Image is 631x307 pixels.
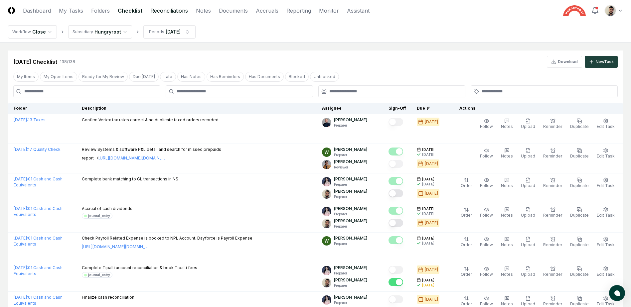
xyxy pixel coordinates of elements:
button: Reminder [542,265,563,279]
p: Review Systems & software P&L detail and search for missed prepaids [82,147,221,153]
button: Order [459,265,473,279]
button: Reminder [542,176,563,190]
img: Logo [8,7,15,14]
span: Reminder [543,301,562,306]
p: [PERSON_NAME] [334,277,367,283]
button: atlas-launcher [609,285,625,301]
div: [DATE] [422,152,434,157]
span: Duplicate [570,301,589,306]
img: ACg8ocLvq7MjQV6RZF1_Z8o96cGG_vCwfvrLdMx8PuJaibycWA8ZaAE=s96-c [322,118,331,127]
button: Has Documents [245,72,284,82]
button: Upload [520,147,537,160]
button: Upload [520,176,537,190]
nav: breadcrumb [8,25,196,39]
span: Order [461,272,472,277]
p: Finalize cash reconciliation [82,294,134,300]
span: Order [461,242,472,247]
div: [DATE] [425,296,438,302]
div: [DATE] [425,119,438,125]
span: Notes [501,213,513,218]
button: Mark complete [389,118,403,126]
span: Follow [480,301,493,306]
button: Periods[DATE] [143,25,196,39]
span: Notes [501,272,513,277]
div: Actions [454,105,618,111]
span: [DATE] [422,206,434,211]
button: Reminder [542,147,563,160]
div: New Task [595,59,614,65]
span: Duplicate [570,183,589,188]
span: Order [461,301,472,306]
span: [DATE] : [14,176,28,181]
span: Duplicate [570,272,589,277]
button: Notes [500,147,514,160]
span: [DATE] : [14,117,28,122]
span: Reminder [543,183,562,188]
span: Reminder [543,213,562,218]
button: NewTask [585,56,618,68]
p: [PERSON_NAME] [334,218,367,224]
button: Mark complete [389,278,403,286]
img: d09822cc-9b6d-4858-8d66-9570c114c672_214030b4-299a-48fd-ad93-fc7c7aef54c6.png [322,219,331,228]
a: Checklist [118,7,142,15]
button: Mark complete [389,207,403,215]
p: Reviewer [334,165,367,170]
span: Edit Task [597,301,615,306]
a: [DATE]:17 Quality Check [14,147,61,152]
p: Complete bank matching to GL transactions in NS [82,176,178,182]
a: [DATE]:01 Cash and Cash Equivalents [14,236,63,247]
a: [DATE]:01 Cash and Cash Equivalents [14,206,63,217]
img: d09822cc-9b6d-4858-8d66-9570c114c672_214030b4-299a-48fd-ad93-fc7c7aef54c6.png [322,278,331,287]
a: My Tasks [59,7,83,15]
button: Download [547,56,582,68]
img: d09822cc-9b6d-4858-8d66-9570c114c672_214030b4-299a-48fd-ad93-fc7c7aef54c6.png [322,189,331,199]
span: Order [461,213,472,218]
span: Reminder [543,272,562,277]
span: Notes [501,153,513,158]
button: Duplicate [569,147,590,160]
span: Reminder [543,124,562,129]
span: Follow [480,153,493,158]
div: 138 / 138 [60,59,75,65]
p: [PERSON_NAME] [334,188,367,194]
p: Confirm Vertex tax rates correct & no duplicate taxed orders recorded [82,117,219,123]
span: [DATE] : [14,147,28,152]
span: [DATE] [422,236,434,241]
button: Blocked [285,72,309,82]
button: Follow [479,265,494,279]
a: Documents [219,7,248,15]
span: Notes [501,301,513,306]
img: ACg8ocK1rwy8eqCe8mfIxWeyxIbp_9IQcG1JX1XyIUBvatxmYFCosBjk=s96-c [322,207,331,216]
button: Notes [500,206,514,220]
a: Dashboard [23,7,51,15]
th: Sign-Off [383,103,411,114]
button: Edit Task [595,147,616,160]
button: Notes [500,176,514,190]
div: [DATE] [425,190,438,196]
div: [DATE] [422,241,434,246]
img: ACg8ocK1rwy8eqCe8mfIxWeyxIbp_9IQcG1JX1XyIUBvatxmYFCosBjk=s96-c [322,266,331,275]
span: Duplicate [570,213,589,218]
button: Duplicate [569,117,590,131]
img: ACg8ocIK_peNeqvot3Ahh9567LsVhi0q3GD2O_uFDzmfmpbAfkCWeQ=s96-c [322,236,331,246]
button: Reminder [542,235,563,249]
p: Preparer [334,212,367,217]
span: Upload [521,272,535,277]
a: [DATE]:13 Taxes [14,117,46,122]
p: Accrual of cash dividends [82,206,132,212]
img: Hungryroot logo [563,5,586,16]
p: Preparer [334,283,367,288]
a: Notes [196,7,211,15]
span: Upload [521,213,535,218]
div: [DATE] [425,220,438,226]
p: Preparer [334,271,367,276]
p: Preparer [334,300,367,305]
span: Upload [521,301,535,306]
p: [PERSON_NAME] [334,176,367,182]
button: Duplicate [569,176,590,190]
button: Follow [479,117,494,131]
p: report -> [82,155,221,161]
a: [DATE]:01 Cash and Cash Equivalents [14,295,63,306]
img: ACg8ocIK_peNeqvot3Ahh9567LsVhi0q3GD2O_uFDzmfmpbAfkCWeQ=s96-c [322,148,331,157]
span: Reminder [543,153,562,158]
